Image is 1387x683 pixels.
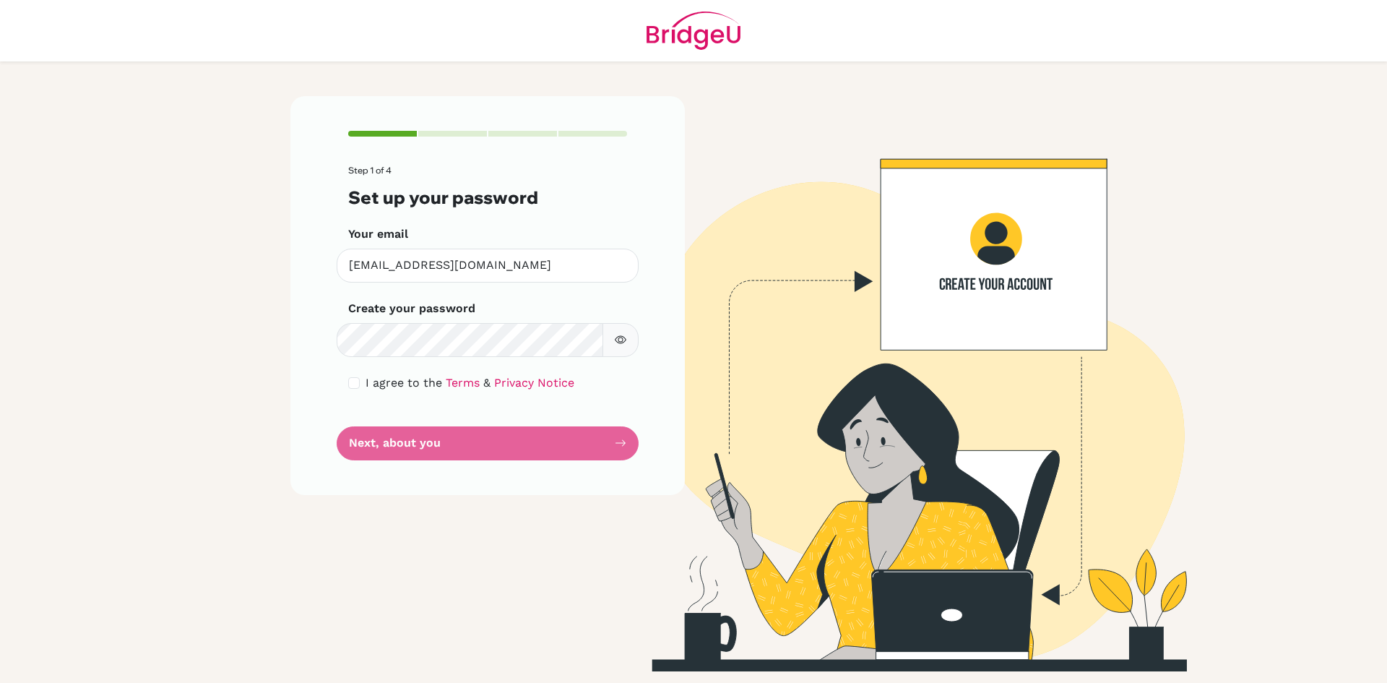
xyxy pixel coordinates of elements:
span: I agree to the [366,376,442,390]
a: Privacy Notice [494,376,574,390]
label: Your email [348,225,408,243]
span: Step 1 of 4 [348,165,392,176]
h3: Set up your password [348,187,627,208]
img: Create your account [488,96,1311,671]
input: Insert your email* [337,249,639,283]
label: Create your password [348,300,475,317]
span: & [483,376,491,390]
a: Terms [446,376,480,390]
